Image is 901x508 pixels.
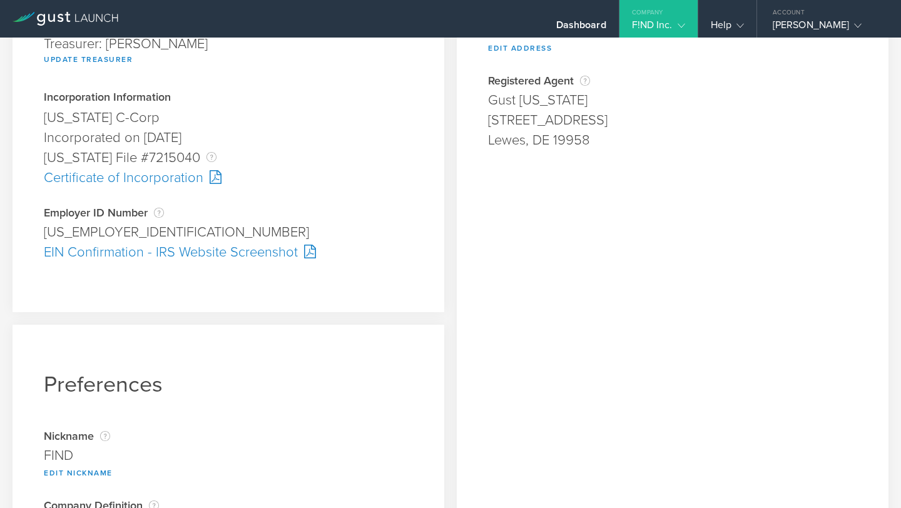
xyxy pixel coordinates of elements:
div: Employer ID Number [44,206,413,219]
button: Edit Address [488,41,552,56]
button: Update Treasurer [44,52,133,67]
div: FIND [44,445,413,465]
div: Certificate of Incorporation [44,168,413,188]
div: [STREET_ADDRESS] [488,110,857,130]
div: [US_EMPLOYER_IDENTIFICATION_NUMBER] [44,222,413,242]
div: Incorporation Information [44,92,413,104]
button: Edit Nickname [44,465,113,480]
div: Nickname [44,430,413,442]
iframe: Chat Widget [838,448,901,508]
div: F!ND Inc. [632,19,685,38]
div: Incorporated on [DATE] [44,128,413,148]
div: Gust [US_STATE] [488,90,857,110]
div: Registered Agent [488,74,857,87]
div: Dashboard [556,19,606,38]
div: Lewes, DE 19958 [488,130,857,150]
div: [US_STATE] File #7215040 [44,148,413,168]
div: [PERSON_NAME] [773,19,879,38]
div: Treasurer: [PERSON_NAME] [44,31,413,73]
div: [US_STATE] C-Corp [44,108,413,128]
div: EIN Confirmation - IRS Website Screenshot [44,242,413,262]
div: Help [711,19,744,38]
h1: Preferences [44,371,413,398]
